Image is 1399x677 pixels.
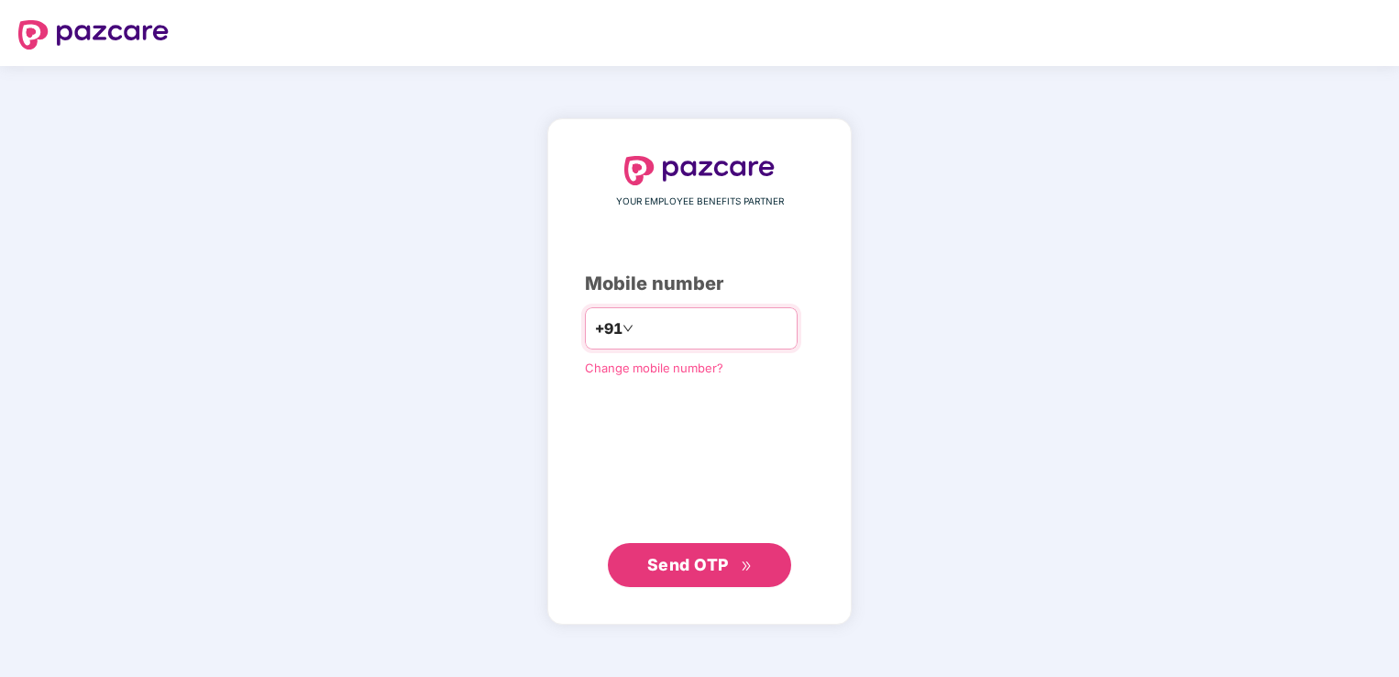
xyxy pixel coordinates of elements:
[741,560,753,572] span: double-right
[647,555,729,574] span: Send OTP
[624,156,775,185] img: logo
[622,323,633,334] span: down
[585,361,723,375] a: Change mobile number?
[608,543,791,587] button: Send OTPdouble-right
[595,317,622,340] span: +91
[616,194,784,209] span: YOUR EMPLOYEE BENEFITS PARTNER
[18,20,169,50] img: logo
[585,270,814,298] div: Mobile number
